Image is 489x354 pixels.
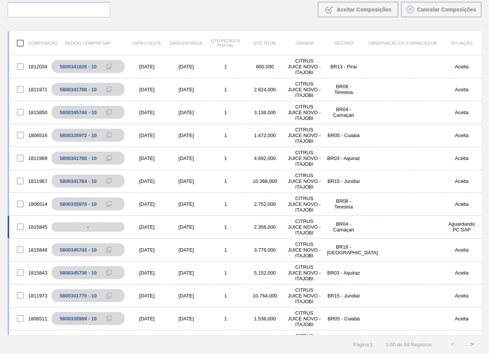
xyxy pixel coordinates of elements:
div: BR05 - Cuiabá [324,316,363,322]
div: Situação [442,41,481,45]
div: BR05 - Cuiabá [324,133,363,138]
div: CITRUS JUICE NOVO - ITAJOBI [285,287,324,304]
div: [DATE] [127,87,167,92]
div: BR03 - Aquiraz [324,270,363,276]
div: Aceita [442,201,481,207]
div: Copiar [101,314,117,323]
div: [DATE] [167,224,206,230]
div: 10.764,000 [245,293,285,299]
div: 5800335969 - 10 [60,316,97,322]
div: Copiar [101,154,117,163]
div: CITRUS JUICE NOVO - ITAJOBI [285,310,324,327]
div: Aceita [442,270,481,276]
div: 2.624,000 [245,87,285,92]
div: 3.776,000 [245,247,285,253]
div: 1806514 [9,196,49,212]
div: Copiar [101,199,117,209]
div: 5800341826 - 10 [60,64,97,70]
div: 5800341766 - 10 [60,155,97,161]
div: CITRUS JUICE NOVO - ITAJOBI [285,81,324,98]
div: CITRUS JUICE NOVO - ITAJOBI [285,333,324,350]
div: 1811971 [9,81,49,97]
div: 1 [206,224,245,230]
div: [DATE] [127,293,167,299]
div: 3.136,000 [245,110,285,115]
div: Pedido Compra SAP [49,41,127,45]
div: 1812034 [9,58,49,74]
div: Destino [324,41,363,45]
div: Aceita [442,133,481,138]
div: [DATE] [127,270,167,276]
div: 1806511 [9,310,49,327]
div: - [52,222,125,232]
div: CITRUS JUICE NOVO - ITAJOBI [285,150,324,167]
div: Aceita [442,155,481,161]
div: [DATE] [127,201,167,207]
button: < [443,335,462,354]
div: BR15 - Jundiaí [324,293,363,299]
div: BR18 - Pernambuco [324,244,363,255]
div: [DATE] [127,224,167,230]
div: 1 [206,64,245,70]
div: Composição [9,35,49,51]
button: Cancelar Composições [401,2,481,17]
div: BR08 - Teresina [324,198,363,210]
div: [DATE] [167,155,206,161]
div: 1815848 [9,242,49,258]
div: BR15 - Jundiaí [324,178,363,184]
div: Origem [285,41,324,45]
div: CITRUS JUICE NOVO - ITAJOBI [285,173,324,190]
div: 1811967 [9,173,49,189]
button: > [462,335,481,354]
div: BR13 - Piraí [324,64,363,70]
div: 1 [206,247,245,253]
div: Qtd Pedidos Portal [206,39,245,48]
div: 1.472,000 [245,133,285,138]
div: [DATE] [167,87,206,92]
div: Data entrega [167,41,206,45]
div: [DATE] [167,178,206,184]
div: 5800335970 - 10 [60,201,97,207]
div: [DATE] [127,133,167,138]
div: [DATE] [167,247,206,253]
div: BR04 - Camaçari [324,221,363,233]
div: [DATE] [127,110,167,115]
div: 4.692,000 [245,155,285,161]
div: Copiar [101,268,117,277]
div: Aceita [442,64,481,70]
div: Observação do Fornecedor [363,41,442,45]
div: 2.356,000 [245,224,285,230]
div: Copiar [101,85,117,94]
div: 5.152,000 [245,270,285,276]
div: CITRUS JUICE NOVO - ITAJOBI [285,264,324,281]
div: [DATE] [167,316,206,322]
div: 1 [206,201,245,207]
div: 1 [206,178,245,184]
div: 1.536,000 [245,316,285,322]
div: 5800335972 - 10 [60,133,97,138]
div: [DATE] [127,316,167,322]
div: 2.752,000 [245,201,285,207]
div: CITRUS JUICE NOVO - ITAJOBI [285,218,324,236]
div: Data coleta [127,41,167,45]
div: 1815850 [9,104,49,120]
div: Copiar [101,62,117,71]
div: CITRUS JUICE NOVO - ITAJOBI [285,58,324,75]
div: CITRUS JUICE NOVO - ITAJOBI [285,196,324,213]
div: 1 [206,155,245,161]
div: [DATE] [167,293,206,299]
span: 1 - 50 de 94 Registros [384,342,432,348]
button: Aceitar Composições [318,2,398,17]
div: Copiar [101,245,117,254]
div: CITRUS JUICE NOVO - ITAJOBI [285,104,324,121]
div: Aceita [442,247,481,253]
div: Copiar [101,176,117,186]
div: Aceita [442,293,481,299]
div: 1 [206,270,245,276]
div: BR08 - Teresina [324,84,363,95]
div: Aceita [442,87,481,92]
div: 5800345736 - 10 [60,270,97,276]
div: Copiar [101,131,117,140]
div: Aguardando PC SAP [442,221,481,233]
div: CITRUS JUICE NOVO - ITAJOBI [285,127,324,144]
